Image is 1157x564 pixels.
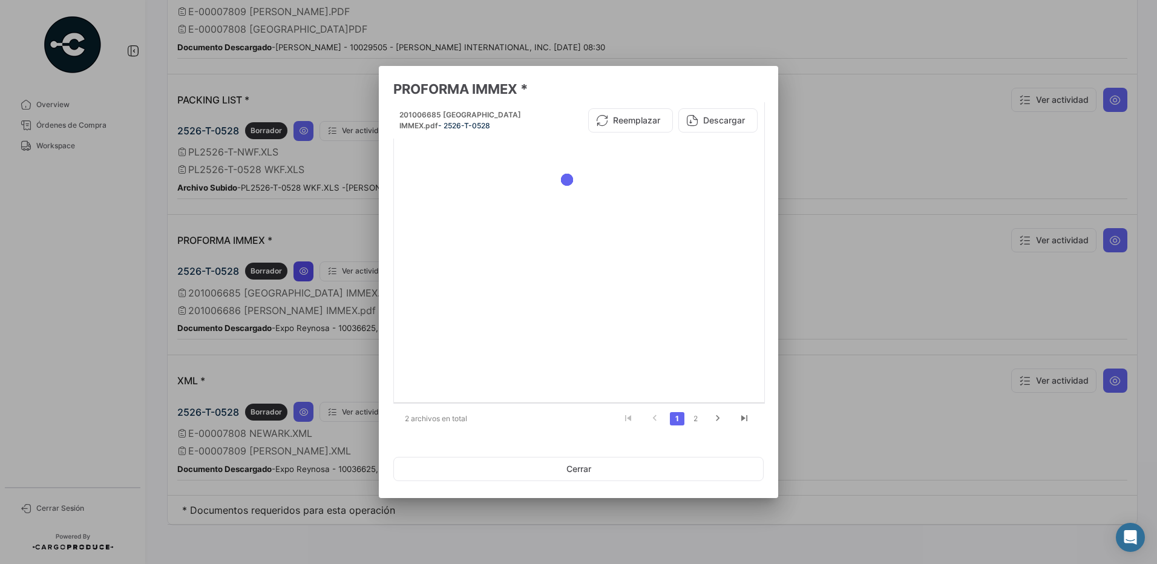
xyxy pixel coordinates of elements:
[670,412,684,425] a: 1
[393,80,764,97] h3: PROFORMA IMMEX *
[393,404,493,434] div: 2 archivos en total
[588,108,673,133] button: Reemplazar
[688,412,703,425] a: 2
[686,408,704,429] li: page 2
[1116,523,1145,552] div: Abrir Intercom Messenger
[617,412,640,425] a: go to first page
[399,110,521,130] span: 201006685 [GEOGRAPHIC_DATA] IMMEX.pdf
[668,408,686,429] li: page 1
[393,457,764,481] button: Cerrar
[678,108,758,133] button: Descargar
[733,412,756,425] a: go to last page
[643,412,666,425] a: go to previous page
[706,412,729,425] a: go to next page
[438,121,490,130] span: - 2526-T-0528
